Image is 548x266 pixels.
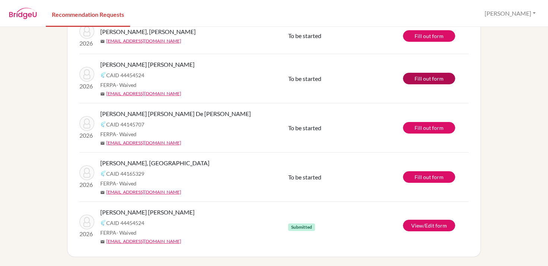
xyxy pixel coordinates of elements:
[106,140,181,146] a: [EMAIL_ADDRESS][DOMAIN_NAME]
[403,171,455,183] a: Fill out form
[403,122,455,134] a: Fill out form
[403,30,455,42] a: Fill out form
[100,240,105,244] span: mail
[106,90,181,97] a: [EMAIL_ADDRESS][DOMAIN_NAME]
[79,180,94,189] p: 2026
[46,1,130,27] a: Recommendation Requests
[116,180,136,187] span: - Waived
[288,173,321,181] span: To be started
[106,170,144,178] span: CAID 44165329
[79,215,94,229] img: Sandino Arguello, Ana Sofia
[79,24,94,39] img: Rubio Contreras, Jefferson Josue
[100,130,136,138] span: FERPA
[288,124,321,131] span: To be started
[100,27,196,36] span: [PERSON_NAME], [PERSON_NAME]
[100,159,210,168] span: [PERSON_NAME], [GEOGRAPHIC_DATA]
[100,141,105,145] span: mail
[106,238,181,245] a: [EMAIL_ADDRESS][DOMAIN_NAME]
[100,92,105,96] span: mail
[100,39,105,44] span: mail
[9,8,37,19] img: BridgeU logo
[100,60,195,69] span: [PERSON_NAME] [PERSON_NAME]
[79,229,94,238] p: 2026
[116,131,136,137] span: - Waived
[79,82,94,91] p: 2026
[106,121,144,128] span: CAID 44145707
[403,220,455,231] a: View/Edit form
[100,208,195,217] span: [PERSON_NAME] [PERSON_NAME]
[100,179,136,187] span: FERPA
[100,81,136,89] span: FERPA
[100,109,251,118] span: [PERSON_NAME] [PERSON_NAME] De [PERSON_NAME]
[116,229,136,236] span: - Waived
[106,189,181,195] a: [EMAIL_ADDRESS][DOMAIN_NAME]
[116,82,136,88] span: - Waived
[481,6,539,21] button: [PERSON_NAME]
[100,220,106,226] img: Common App logo
[106,219,144,227] span: CAID 44454524
[106,38,181,44] a: [EMAIL_ADDRESS][DOMAIN_NAME]
[79,67,94,82] img: Sandino Arguello, Ana Sofia
[79,165,94,180] img: Jung, Hanbyeol
[100,121,106,127] img: Common App logo
[100,170,106,176] img: Common App logo
[403,73,455,84] a: Fill out form
[288,75,321,82] span: To be started
[79,131,94,140] p: 2026
[100,190,105,195] span: mail
[288,223,315,231] span: Submitted
[106,71,144,79] span: CAID 44454524
[79,39,94,48] p: 2026
[100,229,136,237] span: FERPA
[79,116,94,131] img: Bequillard Delgado, Rene De Jesus
[100,72,106,78] img: Common App logo
[288,32,321,39] span: To be started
